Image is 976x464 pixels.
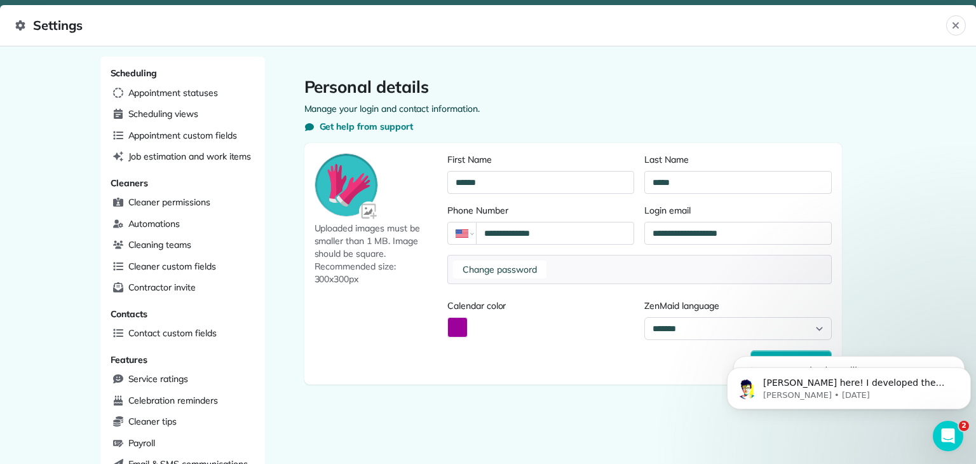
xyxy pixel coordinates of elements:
[304,77,842,97] h1: Personal details
[128,196,210,208] span: Cleaner permissions
[722,341,976,430] iframe: Intercom notifications message
[128,238,191,251] span: Cleaning teams
[111,308,148,320] span: Contacts
[304,102,842,115] p: Manage your login and contact information.
[959,421,969,431] span: 2
[447,299,634,312] label: Calendar color
[108,126,257,146] a: Appointment custom fields
[320,120,413,133] span: Get help from support
[128,260,216,273] span: Cleaner custom fields
[447,317,468,338] button: Activate Color Picker
[111,177,149,189] span: Cleaners
[108,370,257,389] a: Service ratings
[128,415,177,428] span: Cleaner tips
[128,281,196,294] span: Contractor invite
[644,299,831,312] label: ZenMaid language
[128,86,218,99] span: Appointment statuses
[108,257,257,276] a: Cleaner custom fields
[108,215,257,234] a: Automations
[304,120,413,133] button: Get help from support
[108,413,257,432] a: Cleaner tips
[108,147,257,167] a: Job estimation and work items
[128,327,217,339] span: Contact custom fields
[128,107,198,120] span: Scheduling views
[108,236,257,255] a: Cleaning teams
[41,37,232,148] span: [PERSON_NAME] here! I developed the software you're currently trialing (though I have help now!) ...
[447,153,634,166] label: First Name
[111,67,158,79] span: Scheduling
[108,434,257,453] a: Payroll
[128,217,180,230] span: Automations
[108,278,257,297] a: Contractor invite
[933,421,963,451] iframe: Intercom live chat
[128,129,237,142] span: Appointment custom fields
[315,222,443,285] span: Uploaded images must be smaller than 1 MB. Image should be square. Recommended size: 300x300px
[108,193,257,212] a: Cleaner permissions
[359,201,380,222] img: Avatar input
[447,204,634,217] label: Phone Number
[108,392,257,411] a: Celebration reminders
[128,394,218,407] span: Celebration reminders
[108,105,257,124] a: Scheduling views
[108,324,257,343] a: Contact custom fields
[108,84,257,103] a: Appointment statuses
[128,437,156,449] span: Payroll
[315,154,377,216] img: Avatar preview
[41,49,233,60] p: Message from Alexandre, sent 1d ago
[111,354,148,365] span: Features
[128,150,252,163] span: Job estimation and work items
[644,153,831,166] label: Last Name
[453,261,546,278] button: Change password
[128,372,188,385] span: Service ratings
[946,15,966,36] button: Close
[644,204,831,217] label: Login email
[15,15,946,36] span: Settings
